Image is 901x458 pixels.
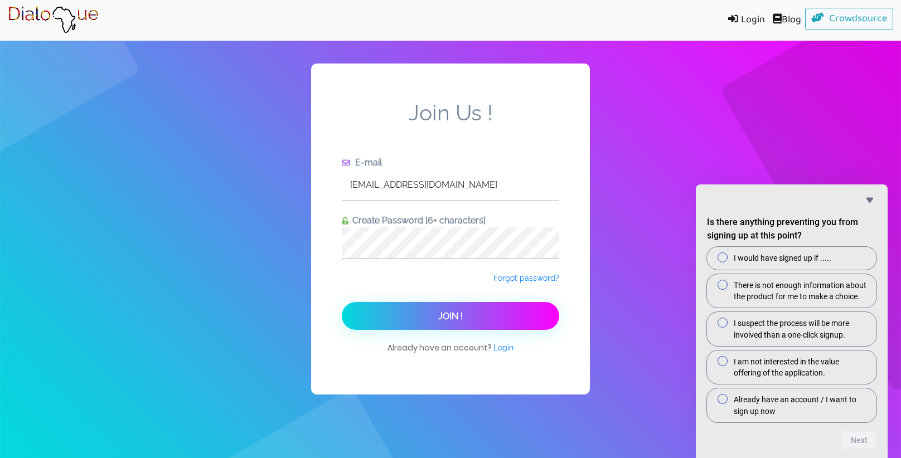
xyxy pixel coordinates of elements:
span: I am not interested in the value offering of the application. [734,356,868,379]
span: I would have signed up if ..... [734,252,831,264]
button: Next question [842,431,876,449]
span: Login [493,343,514,352]
a: Blog [769,8,805,33]
button: Hide survey [863,193,876,207]
span: Join Us ! [342,100,559,156]
div: Is there anything preventing you from signing up at this point? [707,193,876,449]
button: Join ! [342,302,559,330]
a: Forgot password? [493,272,559,284]
span: E-mail [351,157,382,168]
span: Join ! [438,311,463,321]
img: Brand [8,6,99,34]
span: There is not enough information about the product for me to make a choice. [734,280,868,303]
span: I suspect the process will be more involved than a one-click signup. [734,318,868,340]
h2: Is there anything preventing you from signing up at this point? [707,216,876,242]
a: Login [720,8,769,33]
span: Already have an account / I want to sign up now [734,394,868,417]
a: Login [493,342,514,353]
input: Enter e-mail [342,169,559,200]
a: Crowdsource [805,8,894,30]
span: Forgot password? [493,274,559,282]
div: Is there anything preventing you from signing up at this point? [707,247,876,422]
span: Create Password [6+ characters] [348,215,486,226]
span: Already have an account? [387,342,514,364]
